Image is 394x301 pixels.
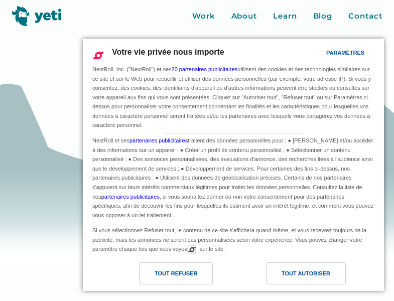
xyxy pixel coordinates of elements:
[231,11,257,22] a: About
[326,47,364,58] div: Paramètres
[172,66,237,72] a: 20 partenaires publicitaires
[282,268,330,279] div: Tout autoriser
[90,223,376,255] div: Si vous sélectionnez Refuser tout, le contenu de ce site s'affichera quand même, et vous recevrez...
[112,48,224,56] span: Votre vie privée nous importe
[101,194,160,200] a: partenaires publicitaires
[273,11,297,22] a: Learn
[12,6,62,26] img: Yeti logo
[192,11,215,22] a: Work
[90,133,376,221] div: NextRoll et ses traitent des données personnelles pour : ● [PERSON_NAME] et/ou accéder à des info...
[155,268,197,279] div: Tout refuser
[89,262,233,289] a: Tout refuser
[348,11,382,22] a: Contact
[313,11,333,22] a: Blog
[90,64,376,131] div: NextRoll, Inc. ("NextRoll") et ses utilisent des cookies et des technologies similaires sur ce si...
[77,89,317,102] p: At Yeti
[233,262,378,289] a: Tout autoriser
[129,137,188,143] a: partenaires publicitaires
[309,45,333,63] a: Paramètres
